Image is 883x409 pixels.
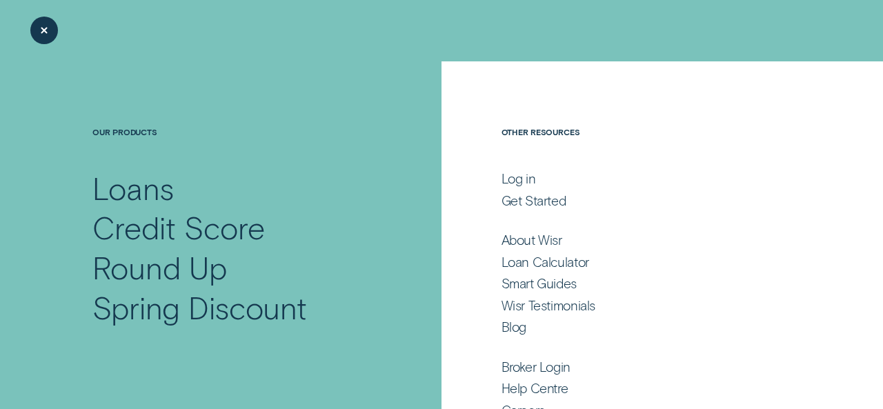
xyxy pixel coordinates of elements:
[502,170,536,187] div: Log in
[502,380,790,397] a: Help Centre
[502,297,790,314] a: Wisr Testimonials
[502,170,790,187] a: Log in
[502,254,790,270] a: Loan Calculator
[502,232,790,248] a: About Wisr
[92,248,377,288] a: Round Up
[92,208,264,248] div: Credit Score
[502,319,526,335] div: Blog
[502,359,571,375] div: Broker Login
[502,380,568,397] div: Help Centre
[502,359,790,375] a: Broker Login
[502,254,589,270] div: Loan Calculator
[92,248,226,288] div: Round Up
[92,288,307,328] div: Spring Discount
[502,319,790,335] a: Blog
[30,17,58,44] button: Close Menu
[92,288,377,328] a: Spring Discount
[92,208,377,248] a: Credit Score
[502,232,562,248] div: About Wisr
[92,168,377,208] a: Loans
[502,192,566,209] div: Get Started
[502,275,577,292] div: Smart Guides
[502,275,790,292] a: Smart Guides
[502,192,790,209] a: Get Started
[502,127,790,168] h4: Other Resources
[92,168,174,208] div: Loans
[92,127,377,168] h4: Our Products
[502,297,595,314] div: Wisr Testimonials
